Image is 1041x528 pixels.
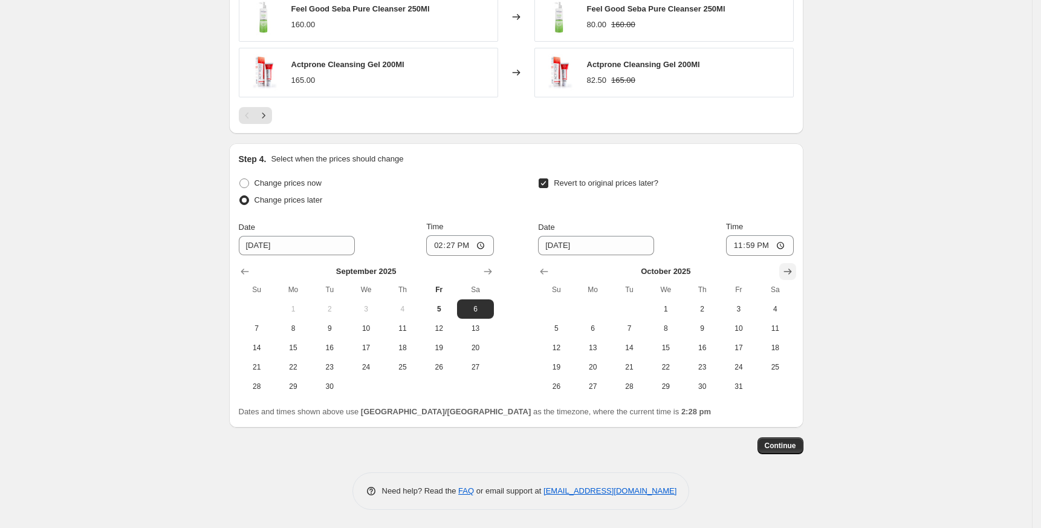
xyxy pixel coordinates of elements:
th: Monday [275,280,311,299]
span: 6 [462,304,488,314]
span: 7 [616,324,643,333]
button: Tuesday September 30 2025 [311,377,348,396]
span: 14 [616,343,643,353]
button: Saturday October 11 2025 [757,319,793,338]
span: 4 [762,304,788,314]
button: Sunday October 12 2025 [538,338,574,357]
button: Tuesday September 16 2025 [311,338,348,357]
th: Sunday [239,280,275,299]
span: 9 [316,324,343,333]
span: 27 [580,382,606,391]
button: Show previous month, August 2025 [236,263,253,280]
span: 14 [244,343,270,353]
button: Wednesday September 17 2025 [348,338,384,357]
span: Need help? Read the [382,486,459,495]
span: Feel Good Seba Pure Cleanser 250Ml [587,4,725,13]
span: Th [689,285,715,295]
span: 30 [316,382,343,391]
img: 76338_c5dd3d67-9bf2-4a9f-998a-4989eeb3a85b_80x.webp [541,54,577,91]
span: 16 [316,343,343,353]
button: Thursday September 25 2025 [384,357,421,377]
button: Tuesday October 21 2025 [611,357,647,377]
th: Thursday [384,280,421,299]
span: 10 [352,324,379,333]
span: 25 [389,362,416,372]
span: 27 [462,362,488,372]
button: Saturday September 27 2025 [457,357,493,377]
button: Continue [757,437,803,454]
span: 15 [652,343,679,353]
button: Sunday September 14 2025 [239,338,275,357]
th: Tuesday [611,280,647,299]
span: 19 [426,343,452,353]
input: 12:00 [726,235,794,256]
button: Wednesday October 22 2025 [647,357,684,377]
button: Saturday September 13 2025 [457,319,493,338]
span: 26 [426,362,452,372]
span: 23 [316,362,343,372]
span: Mo [580,285,606,295]
span: 28 [244,382,270,391]
span: Revert to original prices later? [554,178,658,187]
span: 23 [689,362,715,372]
button: Tuesday October 7 2025 [611,319,647,338]
span: 18 [389,343,416,353]
span: 13 [462,324,488,333]
button: Thursday September 4 2025 [384,299,421,319]
button: Thursday October 30 2025 [684,377,720,396]
button: Tuesday October 14 2025 [611,338,647,357]
div: 165.00 [291,74,316,86]
span: 11 [762,324,788,333]
button: Wednesday October 1 2025 [647,299,684,319]
button: Monday September 15 2025 [275,338,311,357]
span: 22 [652,362,679,372]
span: 15 [280,343,306,353]
span: 17 [725,343,752,353]
button: Friday October 3 2025 [721,299,757,319]
button: Sunday September 28 2025 [239,377,275,396]
span: or email support at [474,486,543,495]
span: 26 [543,382,569,391]
button: Wednesday October 15 2025 [647,338,684,357]
span: 18 [762,343,788,353]
button: Thursday September 18 2025 [384,338,421,357]
span: Continue [765,441,796,451]
button: Friday October 17 2025 [721,338,757,357]
button: Thursday October 2 2025 [684,299,720,319]
span: 3 [352,304,379,314]
button: Monday October 13 2025 [575,338,611,357]
button: Wednesday September 24 2025 [348,357,384,377]
button: Monday September 1 2025 [275,299,311,319]
span: Sa [462,285,488,295]
div: 82.50 [587,74,607,86]
button: Friday September 19 2025 [421,338,457,357]
button: Next [255,107,272,124]
span: 12 [426,324,452,333]
span: 16 [689,343,715,353]
button: Saturday September 20 2025 [457,338,493,357]
a: [EMAIL_ADDRESS][DOMAIN_NAME] [543,486,676,495]
span: 4 [389,304,416,314]
button: Monday September 8 2025 [275,319,311,338]
button: Saturday October 4 2025 [757,299,793,319]
span: 17 [352,343,379,353]
span: 8 [652,324,679,333]
th: Friday [421,280,457,299]
th: Saturday [457,280,493,299]
span: 31 [725,382,752,391]
th: Sunday [538,280,574,299]
span: Time [426,222,443,231]
div: 80.00 [587,19,607,31]
button: Show previous month, September 2025 [536,263,553,280]
span: Su [244,285,270,295]
img: 76338_c5dd3d67-9bf2-4a9f-998a-4989eeb3a85b_80x.webp [245,54,282,91]
span: 1 [280,304,306,314]
span: Tu [316,285,343,295]
span: Fr [426,285,452,295]
span: 30 [689,382,715,391]
button: Monday October 27 2025 [575,377,611,396]
button: Thursday September 11 2025 [384,319,421,338]
button: Show next month, October 2025 [479,263,496,280]
div: 160.00 [291,19,316,31]
span: Su [543,285,569,295]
